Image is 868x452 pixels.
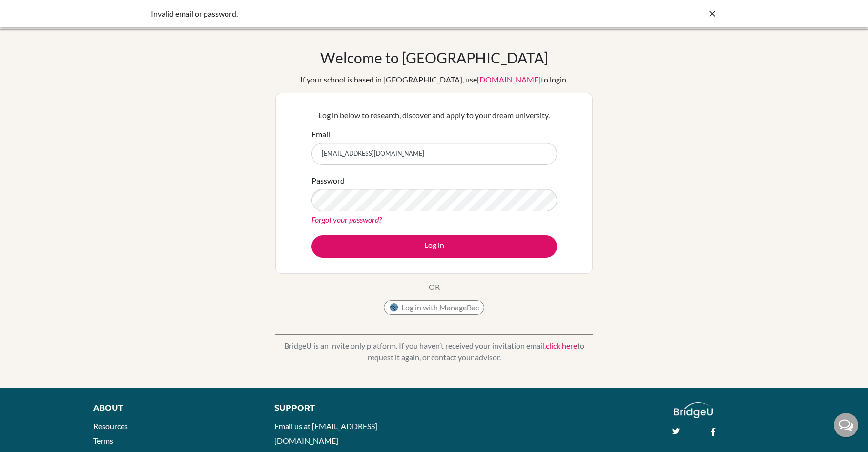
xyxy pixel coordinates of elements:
div: If your school is based in [GEOGRAPHIC_DATA], use to login. [300,74,568,85]
a: click here [546,341,577,350]
label: Password [311,175,345,186]
img: logo_white@2x-f4f0deed5e89b7ecb1c2cc34c3e3d731f90f0f143d5ea2071677605dd97b5244.png [674,402,713,418]
a: Terms [93,436,113,445]
button: Log in with ManageBac [384,300,484,315]
span: Help [22,7,42,16]
button: Log in [311,235,557,258]
p: Log in below to research, discover and apply to your dream university. [311,109,557,121]
a: [DOMAIN_NAME] [477,75,541,84]
div: About [93,402,253,414]
h1: Welcome to [GEOGRAPHIC_DATA] [320,49,548,66]
p: BridgeU is an invite only platform. If you haven’t received your invitation email, to request it ... [275,340,593,363]
div: Invalid email or password. [151,8,571,20]
div: Support [274,402,423,414]
label: Email [311,128,330,140]
p: OR [429,281,440,293]
a: Email us at [EMAIL_ADDRESS][DOMAIN_NAME] [274,421,377,445]
a: Resources [93,421,128,431]
a: Forgot your password? [311,215,382,224]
